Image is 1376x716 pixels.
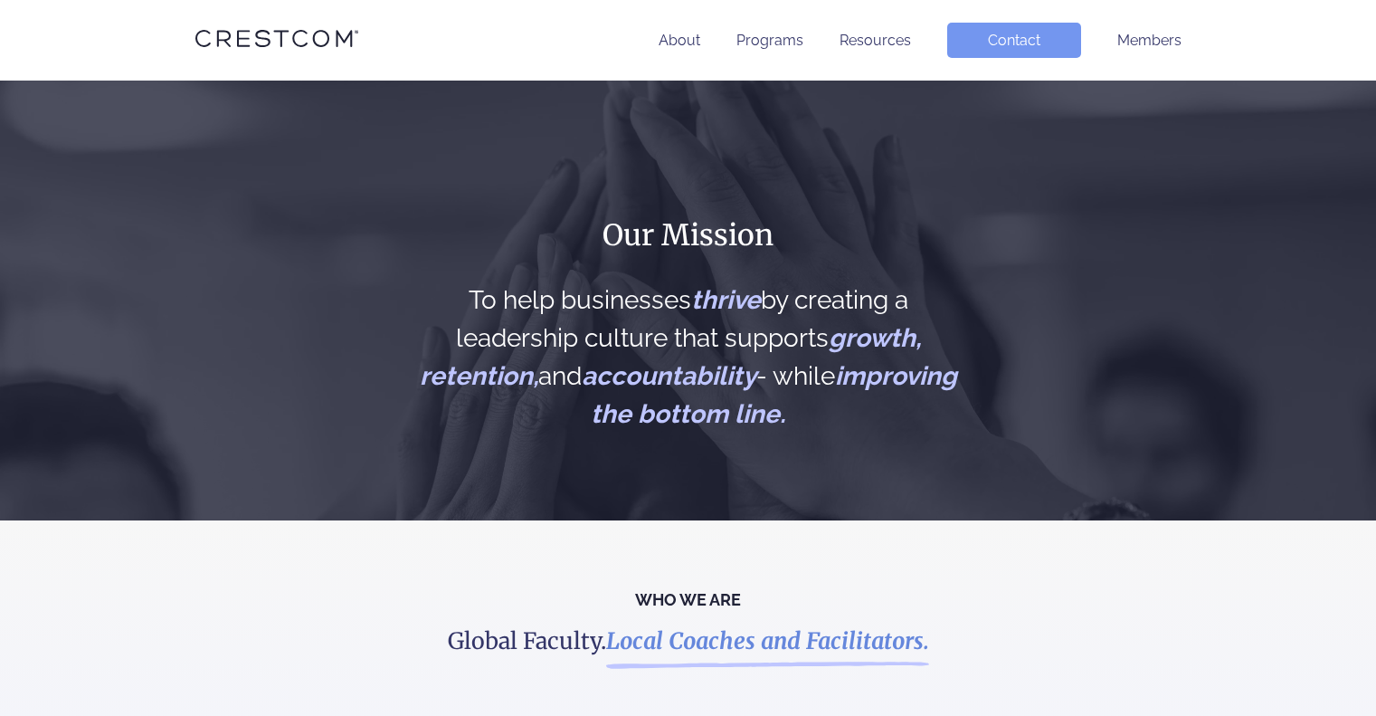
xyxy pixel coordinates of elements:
[1117,32,1181,49] a: Members
[659,32,700,49] a: About
[418,282,958,434] h2: To help businesses by creating a leadership culture that supports and - while
[840,32,911,49] a: Resources
[606,626,929,655] i: Local Coaches and Facilitators.
[591,361,957,429] span: improving the bottom line.
[51,593,1326,607] h3: WHO WE ARE
[373,625,1003,657] h4: Global Faculty.
[418,216,958,254] h1: Our Mission
[736,32,803,49] a: Programs
[582,361,756,391] span: accountability
[947,23,1081,58] a: Contact
[691,285,761,315] span: thrive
